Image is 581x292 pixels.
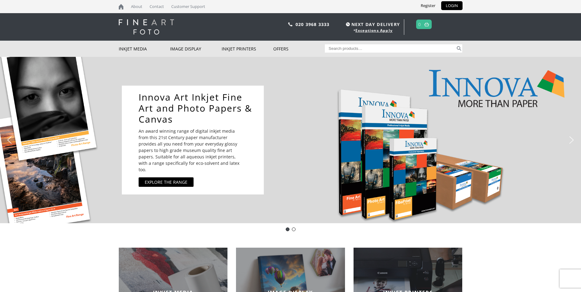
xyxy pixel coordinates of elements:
a: Exceptions Apply [355,28,393,33]
img: phone.svg [288,22,292,26]
a: Register [416,1,440,10]
div: pinch book [292,227,296,231]
a: Offers [273,41,325,57]
a: 0 [418,20,421,29]
img: next arrow [567,135,576,145]
img: logo-white.svg [119,19,174,35]
img: time.svg [346,22,350,26]
a: Innova Art Inkjet Fine Art and Photo Papers & Canvas [139,92,253,125]
div: Innova-general [286,227,289,231]
a: 020 3968 3333 [296,21,330,27]
a: Inkjet Printers [222,41,273,57]
button: Search [456,44,463,53]
a: EXPLORE THE RANGE [139,177,194,187]
div: Innova Art Inkjet Fine Art and Photo Papers & CanvasAn award winning range of digital inkjet medi... [122,86,264,194]
a: Image Display [170,41,222,57]
div: Choose slide to display. [285,226,297,232]
p: An award winning range of digital inkjet media from this 21st Century paper manufacturer provides... [139,128,245,173]
a: LOGIN [441,1,463,10]
a: Inkjet Media [119,41,170,57]
input: Search products… [325,44,456,53]
img: previous arrow [5,135,14,145]
img: basket.svg [424,22,429,26]
span: NEXT DAY DELIVERY [344,21,400,28]
div: EXPLORE THE RANGE [145,179,187,185]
